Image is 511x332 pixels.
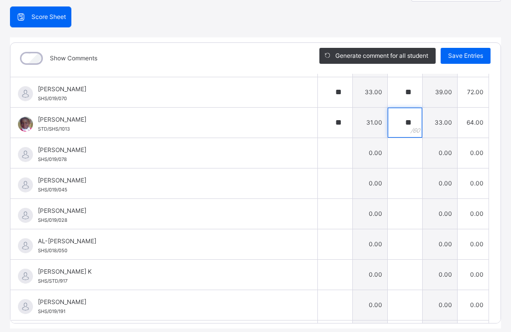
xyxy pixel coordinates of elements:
[353,259,388,290] td: 0.00
[38,248,67,253] span: SHS/018/050
[38,278,67,284] span: SHS/STD/917
[458,138,489,168] td: 0.00
[18,177,33,192] img: default.svg
[38,267,295,276] span: [PERSON_NAME] K
[38,96,67,101] span: SHS/019/070
[38,309,65,314] span: SHS/019/191
[38,115,295,124] span: [PERSON_NAME]
[38,85,295,94] span: [PERSON_NAME]
[458,77,489,107] td: 72.00
[18,147,33,162] img: default.svg
[31,12,66,21] span: Score Sheet
[353,107,388,138] td: 31.00
[423,138,458,168] td: 0.00
[335,51,428,60] span: Generate comment for all student
[38,157,67,162] span: SHS/019/078
[448,51,483,60] span: Save Entries
[423,229,458,259] td: 0.00
[353,138,388,168] td: 0.00
[458,229,489,259] td: 0.00
[18,208,33,223] img: default.svg
[423,107,458,138] td: 33.00
[423,77,458,107] td: 39.00
[38,176,295,185] span: [PERSON_NAME]
[458,198,489,229] td: 0.00
[423,198,458,229] td: 0.00
[458,107,489,138] td: 64.00
[423,259,458,290] td: 0.00
[38,298,295,307] span: [PERSON_NAME]
[353,229,388,259] td: 0.00
[18,299,33,314] img: default.svg
[458,290,489,320] td: 0.00
[18,269,33,284] img: default.svg
[353,168,388,198] td: 0.00
[38,126,70,132] span: STD/SHS/1013
[18,117,33,132] img: STD_SHS_1013.png
[18,86,33,101] img: default.svg
[18,238,33,253] img: default.svg
[38,217,67,223] span: SHS/019/028
[38,146,295,155] span: [PERSON_NAME]
[38,206,295,215] span: [PERSON_NAME]
[38,237,295,246] span: AL-[PERSON_NAME]
[38,187,67,192] span: SHS/019/045
[458,168,489,198] td: 0.00
[423,290,458,320] td: 0.00
[353,198,388,229] td: 0.00
[353,290,388,320] td: 0.00
[50,54,97,63] label: Show Comments
[423,168,458,198] td: 0.00
[353,77,388,107] td: 33.00
[458,259,489,290] td: 0.00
